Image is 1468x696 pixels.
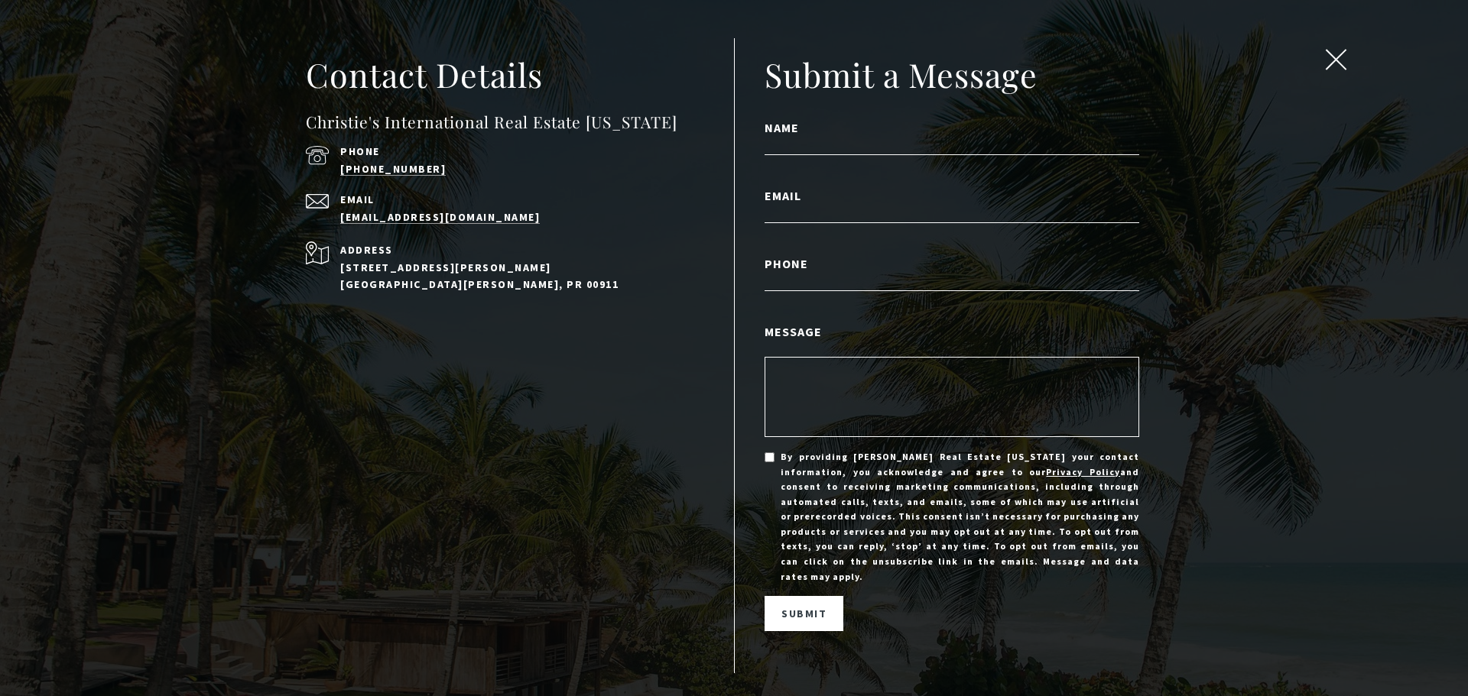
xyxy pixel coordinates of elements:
p: [STREET_ADDRESS][PERSON_NAME] [GEOGRAPHIC_DATA][PERSON_NAME], PR 00911 [340,259,691,293]
label: Name [765,118,1139,138]
a: [PHONE_NUMBER] [340,162,446,176]
span: By providing [PERSON_NAME] Real Estate [US_STATE] your contact information, you acknowledge and a... [781,449,1139,584]
button: close modal [1321,49,1350,75]
label: Phone [765,254,1139,274]
p: Phone [340,146,691,157]
h2: Contact Details [306,53,734,96]
a: [EMAIL_ADDRESS][DOMAIN_NAME] [340,210,540,224]
label: Message [765,322,1139,342]
h4: Christie's International Real Estate [US_STATE] [306,110,734,134]
h2: Submit a Message [765,53,1139,96]
p: Email [340,194,691,205]
input: By providing [PERSON_NAME] Real Estate [US_STATE] your contact information, you acknowledge and a... [765,452,775,462]
label: Email [765,186,1139,206]
button: Submit [765,596,843,631]
a: Privacy Policy [1046,466,1120,477]
p: Address [340,241,691,258]
span: Submit [781,607,827,620]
